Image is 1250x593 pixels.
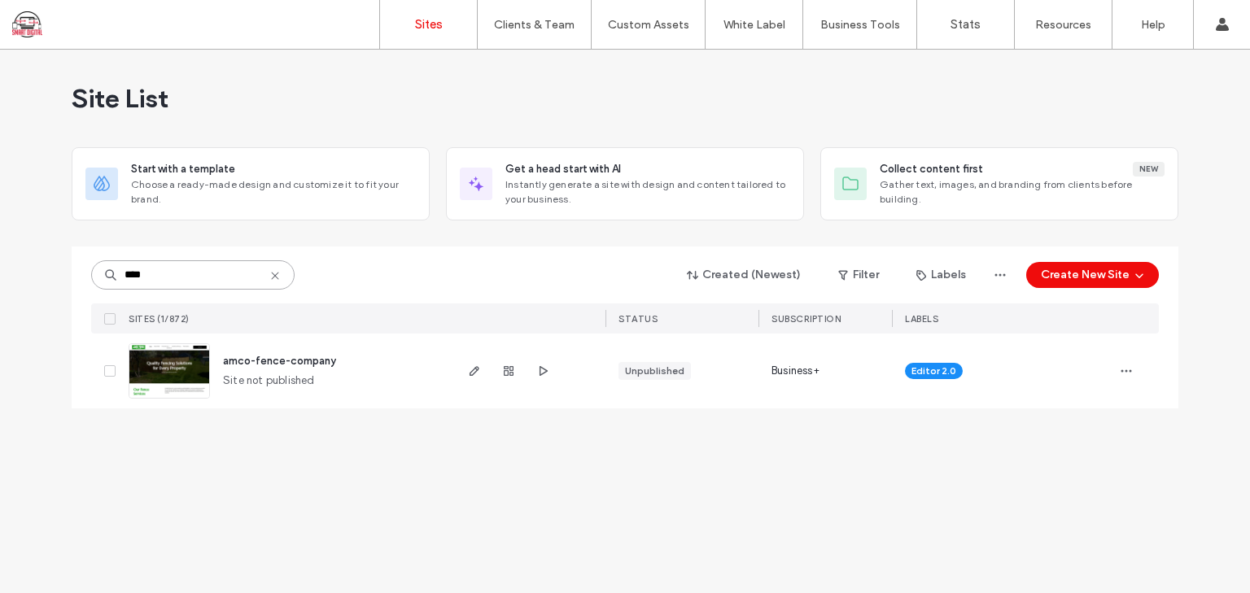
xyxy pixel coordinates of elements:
span: Choose a ready-made design and customize it to fit your brand. [131,177,416,207]
label: Sites [415,17,443,32]
span: LABELS [905,313,938,325]
div: Start with a templateChoose a ready-made design and customize it to fit your brand. [72,147,430,220]
span: Collect content first [880,161,983,177]
span: Business+ [771,363,819,379]
div: Unpublished [625,364,684,378]
span: Site not published [223,373,315,389]
label: Custom Assets [608,18,689,32]
label: Clients & Team [494,18,575,32]
div: New [1133,162,1165,177]
div: Collect content firstNewGather text, images, and branding from clients before building. [820,147,1178,220]
label: Resources [1035,18,1091,32]
button: Create New Site [1026,262,1159,288]
label: White Label [723,18,785,32]
a: amco-fence-company [223,355,336,367]
button: Filter [822,262,895,288]
span: STATUS [618,313,658,325]
div: Get a head start with AIInstantly generate a site with design and content tailored to your business. [446,147,804,220]
button: Labels [902,262,981,288]
span: SITES (1/872) [129,313,190,325]
span: Get a head start with AI [505,161,621,177]
label: Help [1141,18,1165,32]
span: SUBSCRIPTION [771,313,841,325]
button: Created (Newest) [673,262,815,288]
span: Start with a template [131,161,235,177]
span: Site List [72,82,168,115]
span: Editor 2.0 [911,364,956,378]
label: Stats [951,17,981,32]
span: Help [37,11,70,26]
span: Instantly generate a site with design and content tailored to your business. [505,177,790,207]
label: Business Tools [820,18,900,32]
span: Gather text, images, and branding from clients before building. [880,177,1165,207]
